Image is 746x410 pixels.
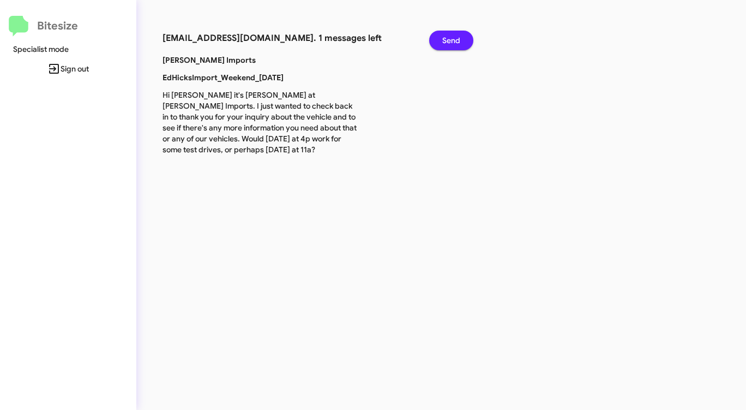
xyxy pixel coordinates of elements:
a: Bitesize [9,16,78,37]
button: Send [429,31,473,50]
p: Hi [PERSON_NAME] it's [PERSON_NAME] at [PERSON_NAME] Imports. I just wanted to check back in to t... [154,90,368,155]
span: Sign out [9,59,128,79]
b: [PERSON_NAME] Imports [163,55,256,65]
b: EdHicksImport_Weekend_[DATE] [163,73,284,82]
h3: [EMAIL_ADDRESS][DOMAIN_NAME]. 1 messages left [163,31,413,46]
span: Send [442,31,460,50]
